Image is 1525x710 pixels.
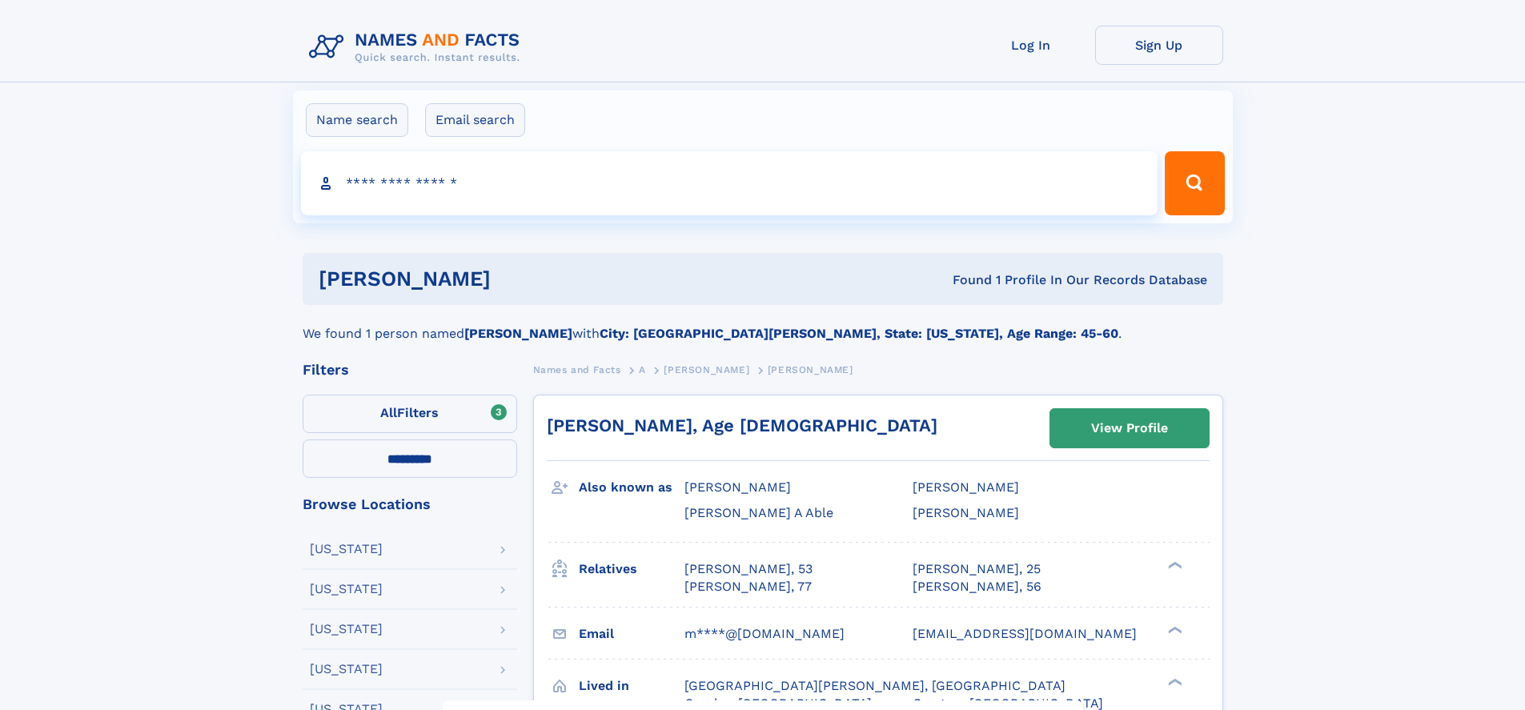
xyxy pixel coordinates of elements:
a: View Profile [1050,409,1209,447]
label: Name search [306,103,408,137]
label: Filters [303,395,517,433]
h3: Lived in [579,672,684,700]
div: We found 1 person named with . [303,305,1223,343]
a: Names and Facts [533,359,621,379]
div: Filters [303,363,517,377]
label: Email search [425,103,525,137]
div: [US_STATE] [310,583,383,596]
a: A [639,359,646,379]
a: [PERSON_NAME], Age [DEMOGRAPHIC_DATA] [547,415,937,435]
a: [PERSON_NAME], 77 [684,578,812,596]
span: [PERSON_NAME] A Able [684,505,833,520]
span: A [639,364,646,375]
h3: Also known as [579,474,684,501]
span: All [380,405,397,420]
span: [PERSON_NAME] [768,364,853,375]
div: ❯ [1164,560,1183,570]
span: [PERSON_NAME] [684,479,791,495]
h3: Email [579,620,684,648]
div: Found 1 Profile In Our Records Database [721,271,1207,289]
h3: Relatives [579,556,684,583]
a: Log In [967,26,1095,65]
div: [US_STATE] [310,623,383,636]
a: [PERSON_NAME], 53 [684,560,813,578]
div: Browse Locations [303,497,517,511]
div: ❯ [1164,624,1183,635]
h1: [PERSON_NAME] [319,269,722,289]
div: [US_STATE] [310,663,383,676]
a: Sign Up [1095,26,1223,65]
b: City: [GEOGRAPHIC_DATA][PERSON_NAME], State: [US_STATE], Age Range: 45-60 [600,326,1118,341]
span: [PERSON_NAME] [913,479,1019,495]
button: Search Button [1165,151,1224,215]
span: [PERSON_NAME] [664,364,749,375]
span: [PERSON_NAME] [913,505,1019,520]
div: [US_STATE] [310,543,383,556]
a: [PERSON_NAME], 25 [913,560,1041,578]
img: Logo Names and Facts [303,26,533,69]
div: ❯ [1164,676,1183,687]
span: [EMAIL_ADDRESS][DOMAIN_NAME] [913,626,1137,641]
a: [PERSON_NAME] [664,359,749,379]
span: [GEOGRAPHIC_DATA][PERSON_NAME], [GEOGRAPHIC_DATA] [684,678,1065,693]
input: search input [301,151,1158,215]
a: [PERSON_NAME], 56 [913,578,1041,596]
div: View Profile [1091,410,1168,447]
b: [PERSON_NAME] [464,326,572,341]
